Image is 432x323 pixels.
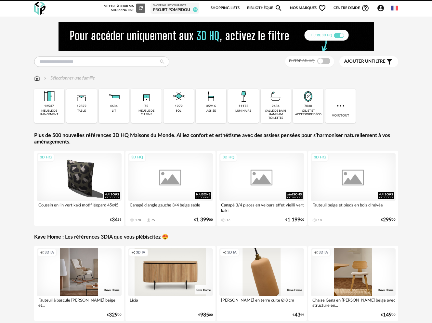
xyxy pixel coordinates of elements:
div: 12547 [44,104,54,108]
div: € 00 [107,313,122,317]
div: 12872 [77,104,86,108]
img: more.7b13dc1.svg [335,101,346,111]
div: 11175 [239,104,248,108]
div: luminaire [235,109,251,113]
span: Refresh icon [138,6,144,10]
div: € 00 [285,218,304,222]
span: Creation icon [40,250,44,255]
a: Kave Home : Les références 3DIA que vous plébiscitez 😍 [34,234,168,241]
a: 3D HQ Canapé 3/4 places en velours effet vieilli vert kaki 16 €1 19900 [217,151,307,226]
div: [PERSON_NAME] en terre cuite Ø 8 cm [219,296,304,309]
div: 4634 [110,104,118,108]
span: 43 [295,313,300,317]
div: Projet Pompidou [153,7,197,13]
div: € 00 [381,218,396,222]
img: svg+xml;base64,PHN2ZyB3aWR0aD0iMTYiIGhlaWdodD0iMTciIHZpZXdCb3g9IjAgMCAxNiAxNyIgZmlsbD0ibm9uZSIgeG... [34,75,40,81]
span: Centre d'aideHelp Circle Outline icon [334,4,370,12]
div: 16 [227,218,230,222]
a: Shopping Lists [211,1,240,15]
span: 3D IA [319,250,328,255]
div: Canapé 3/4 places en velours effet vieilli vert kaki [219,201,304,214]
a: Plus de 500 nouvelles références 3D HQ Maisons du Monde. Alliez confort et esthétisme avec des as... [34,132,398,146]
div: Mettre à jour ma Shopping List [104,4,145,13]
div: € 99 [110,218,122,222]
div: € 00 [198,313,213,317]
div: Licia [128,296,213,309]
div: 18 [318,218,322,222]
div: 3D HQ [311,154,329,162]
img: Meuble%20de%20rangement.png [41,89,57,104]
img: Table.png [74,89,89,104]
div: lit [112,109,116,113]
span: Creation icon [131,250,135,255]
div: meuble de rangement [36,109,63,117]
img: Literie.png [106,89,122,104]
div: € 00 [381,313,396,317]
span: 3D IA [136,250,145,255]
a: Shopping List courante Projet Pompidou 26 [153,4,197,12]
img: Salle%20de%20bain.png [268,89,283,104]
div: Fauteuil beige et pieds en bois d'hévéa [311,201,396,214]
div: 7038 [304,104,312,108]
div: 3D HQ [37,154,55,162]
img: Miroir.png [300,89,316,104]
span: Help Circle Outline icon [361,4,369,12]
div: 75 [151,218,155,222]
div: Sélectionner une famille [43,75,95,81]
div: Fauteuil à bascule [PERSON_NAME] beige et... [37,296,122,309]
span: 26 [193,7,198,12]
img: Luminaire.png [236,89,251,104]
img: Rangement.png [138,89,154,104]
img: svg+xml;base64,PHN2ZyB3aWR0aD0iMTYiIGhlaWdodD0iMTYiIHZpZXdCb3g9IjAgMCAxNiAxNiIgZmlsbD0ibm9uZSIgeG... [43,75,48,81]
div: 3D HQ [128,154,146,162]
div: assise [206,109,216,113]
a: Creation icon 3D IA Chaise Gena en [PERSON_NAME] beige avec structure en... €14900 [308,246,398,321]
span: 985 [200,313,209,317]
a: 3D HQ Fauteuil beige et pieds en bois d'hévéa 18 €29900 [308,151,398,226]
span: 1 399 [196,218,209,222]
span: Filtre 3D HQ [289,59,315,63]
span: 1 199 [287,218,300,222]
span: Download icon [146,218,151,223]
div: meuble de cuisine [133,109,160,117]
img: OXP [34,2,46,15]
div: 35916 [206,104,216,108]
span: 149 [383,313,392,317]
span: 329 [109,313,118,317]
span: filtre [344,59,386,64]
div: table [77,109,86,113]
div: Voir tout [325,89,356,123]
div: Coussin en lin vert kaki motif léopard 45x45 [37,201,122,214]
span: Heart Outline icon [318,4,326,12]
div: € 99 [293,313,304,317]
div: € 00 [194,218,213,222]
div: Canapé d'angle gauche 3/4 beige sable [128,201,213,214]
div: 75 [144,104,148,108]
span: Account Circle icon [377,4,385,12]
span: 3D IA [45,250,54,255]
div: 3D HQ [220,154,237,162]
a: Creation icon 3D IA Licia €98500 [125,246,216,321]
span: Account Circle icon [377,4,387,12]
button: Ajouter unfiltre Filter icon [339,56,398,67]
div: 1272 [175,104,183,108]
img: NEW%20NEW%20HQ%20NEW_V1.gif [59,22,374,51]
a: 3D HQ Coussin en lin vert kaki motif léopard 45x45 €3499 [34,151,124,226]
span: 299 [383,218,392,222]
div: 2434 [272,104,280,108]
span: Ajouter un [344,59,372,64]
div: salle de bain hammam toilettes [263,109,289,120]
div: 178 [135,218,141,222]
span: Creation icon [314,250,318,255]
img: Sol.png [171,89,187,104]
span: Creation icon [223,250,227,255]
span: 3D IA [227,250,237,255]
a: BibliothèqueMagnify icon [247,1,283,15]
div: Shopping List courante [153,4,197,7]
span: Filter icon [386,58,393,66]
a: Creation icon 3D IA Fauteuil à bascule [PERSON_NAME] beige et... €32900 [34,246,124,321]
div: objet et accessoire déco [295,109,321,117]
img: fr [391,5,398,12]
span: 34 [112,218,118,222]
img: Assise.png [203,89,219,104]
